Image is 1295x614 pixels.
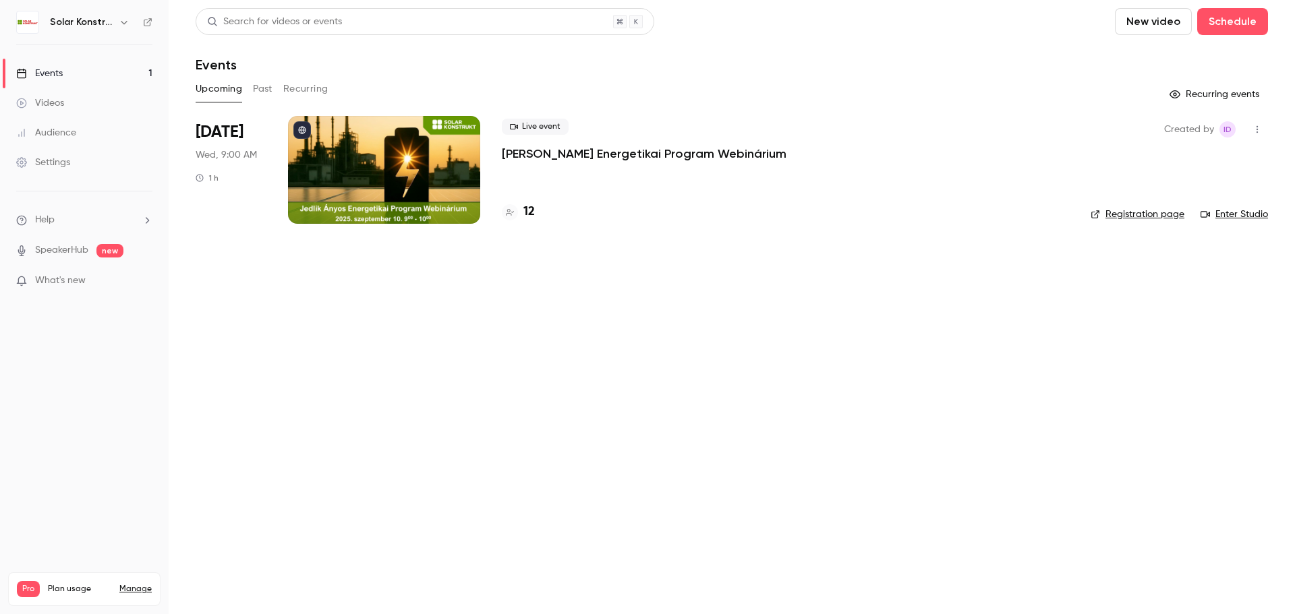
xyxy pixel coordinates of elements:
[502,146,786,162] a: [PERSON_NAME] Energetikai Program Webinárium
[196,78,242,100] button: Upcoming
[1115,8,1192,35] button: New video
[196,116,266,224] div: Sep 10 Wed, 9:00 AM (Europe/Budapest)
[16,126,76,140] div: Audience
[1164,121,1214,137] span: Created by
[196,121,243,143] span: [DATE]
[253,78,272,100] button: Past
[1219,121,1236,137] span: Istvan Dobo
[16,213,152,227] li: help-dropdown-opener
[523,203,535,221] h4: 12
[50,16,113,29] h6: Solar Konstrukt Kft.
[16,96,64,110] div: Videos
[502,203,535,221] a: 12
[119,584,152,594] a: Manage
[196,57,237,73] h1: Events
[16,67,63,80] div: Events
[1197,8,1268,35] button: Schedule
[48,584,111,594] span: Plan usage
[196,173,219,183] div: 1 h
[35,213,55,227] span: Help
[35,274,86,288] span: What's new
[17,11,38,33] img: Solar Konstrukt Kft.
[1224,121,1232,137] span: ID
[1091,208,1184,221] a: Registration page
[17,581,40,597] span: Pro
[207,15,342,29] div: Search for videos or events
[1163,84,1268,105] button: Recurring events
[16,156,70,169] div: Settings
[196,148,257,162] span: Wed, 9:00 AM
[283,78,328,100] button: Recurring
[1201,208,1268,221] a: Enter Studio
[502,119,569,135] span: Live event
[96,244,123,257] span: new
[35,243,88,257] a: SpeakerHub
